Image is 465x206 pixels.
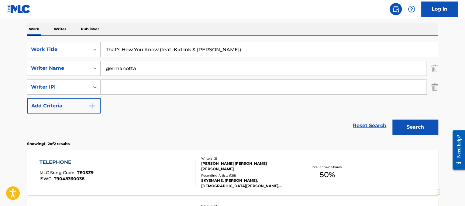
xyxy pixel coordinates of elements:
button: Search [392,120,438,135]
img: MLC Logo [7,5,31,13]
iframe: Resource Center [448,126,465,174]
a: Public Search [390,3,402,15]
p: Total Known Shares: [311,165,343,169]
p: Writer [52,23,68,35]
div: Help [405,3,418,15]
span: T9048360038 [54,176,84,181]
div: Writer Name [31,65,86,72]
a: Reset Search [350,119,389,132]
div: SKYEMANE, [PERSON_NAME], [DEMOGRAPHIC_DATA][PERSON_NAME], [DEMOGRAPHIC_DATA][PERSON_NAME], [DEMOG... [201,178,293,189]
button: Add Criteria [27,98,101,113]
form: Search Form [27,42,438,138]
iframe: Chat Widget [435,177,465,206]
div: Writers ( 2 ) [201,156,293,161]
span: 50 % [320,169,335,180]
p: Work [27,23,41,35]
span: TE0SZ9 [77,170,94,175]
div: Drag [436,183,440,201]
img: help [408,5,415,13]
div: Work Title [31,46,86,53]
p: Publisher [79,23,101,35]
a: TELEPHONEMLC Song Code:TE0SZ9ISWC:T9048360038Writers (2)[PERSON_NAME] [PERSON_NAME] [PERSON_NAME]... [27,150,438,195]
p: Showing 1 - 2 of 2 results [27,141,70,147]
span: ISWC : [40,176,54,181]
img: Delete Criterion [431,79,438,95]
span: MLC Song Code : [40,170,77,175]
a: Log In [421,2,458,17]
img: Delete Criterion [431,61,438,76]
div: Recording Artists ( 128 ) [201,173,293,178]
div: TELEPHONE [40,159,94,166]
div: Writer IPI [31,83,86,91]
img: search [392,5,399,13]
div: [PERSON_NAME] [PERSON_NAME] [PERSON_NAME] [201,161,293,172]
img: 9d2ae6d4665cec9f34b9.svg [88,102,96,110]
